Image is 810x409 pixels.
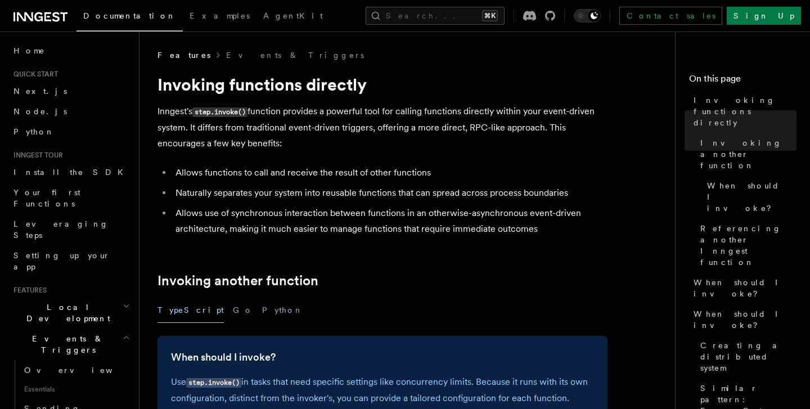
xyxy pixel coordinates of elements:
a: Install the SDK [9,162,132,182]
a: When should I invoke? [689,304,796,335]
span: Next.js [13,87,67,96]
span: Events & Triggers [9,333,123,356]
a: Events & Triggers [226,50,364,61]
button: Events & Triggers [9,329,132,360]
a: When should I invoke? [689,272,796,304]
span: When should I invoke? [694,277,796,299]
h1: Invoking functions directly [157,74,607,95]
h4: On this page [689,72,796,90]
button: Local Development [9,297,132,329]
li: Naturally separates your system into reusable functions that can spread across process boundaries [172,185,607,201]
button: Search...⌘K [366,7,505,25]
span: Home [13,45,45,56]
span: Documentation [83,11,176,20]
span: Referencing another Inngest function [700,223,796,268]
p: Inngest's function provides a powerful tool for calling functions directly within your event-driv... [157,104,607,151]
span: Install the SDK [13,168,130,177]
a: When should I invoke? [703,176,796,218]
a: Python [9,122,132,142]
a: Invoking another function [696,133,796,176]
span: Features [157,50,210,61]
span: Invoking another function [700,137,796,171]
a: Sign Up [727,7,801,25]
a: AgentKit [256,3,330,30]
a: Next.js [9,81,132,101]
span: AgentKit [263,11,323,20]
a: Contact sales [619,7,722,25]
span: When should I invoke? [707,180,796,214]
button: TypeScript [157,298,224,323]
button: Python [262,298,303,323]
a: Home [9,41,132,61]
span: Your first Functions [13,188,80,208]
span: Overview [24,366,140,375]
code: step.invoke() [186,378,241,388]
span: Invoking functions directly [694,95,796,128]
span: Leveraging Steps [13,219,109,240]
a: Invoking another function [157,273,318,289]
button: Toggle dark mode [574,9,601,23]
span: Setting up your app [13,251,110,271]
li: Allows functions to call and receive the result of other functions [172,165,607,181]
a: Invoking functions directly [689,90,796,133]
a: Examples [183,3,256,30]
a: Setting up your app [9,245,132,277]
span: When should I invoke? [694,308,796,331]
span: Creating a distributed system [700,340,796,374]
a: Creating a distributed system [696,335,796,378]
span: Local Development [9,302,123,324]
span: Python [13,127,55,136]
a: Node.js [9,101,132,122]
span: Examples [190,11,250,20]
span: Essentials [20,380,132,398]
li: Allows use of synchronous interaction between functions in an otherwise-asynchronous event-driven... [172,205,607,237]
kbd: ⌘K [482,10,498,21]
a: Your first Functions [9,182,132,214]
a: Documentation [76,3,183,32]
span: Inngest tour [9,151,63,160]
a: Overview [20,360,132,380]
code: step.invoke() [192,107,247,117]
button: Go [233,298,253,323]
p: Use in tasks that need specific settings like concurrency limits. Because it runs with its own co... [171,374,594,406]
a: Leveraging Steps [9,214,132,245]
a: When should I invoke? [171,349,276,365]
span: Quick start [9,70,58,79]
span: Features [9,286,47,295]
a: Referencing another Inngest function [696,218,796,272]
span: Node.js [13,107,67,116]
